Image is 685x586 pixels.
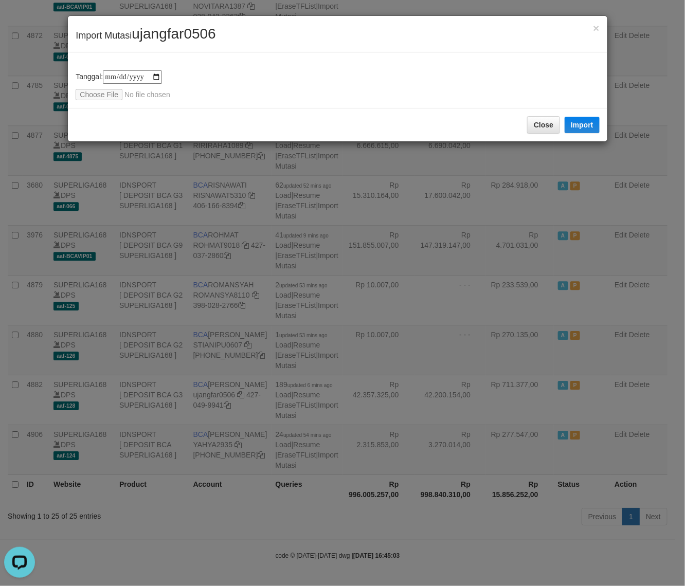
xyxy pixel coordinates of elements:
button: Close [527,116,560,134]
span: ujangfar0506 [132,26,215,42]
span: Import Mutasi [76,30,216,41]
button: Close [593,23,599,33]
button: Open LiveChat chat widget [4,4,35,35]
div: Tanggal: [76,70,599,100]
span: × [593,22,599,34]
button: Import [565,117,600,133]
